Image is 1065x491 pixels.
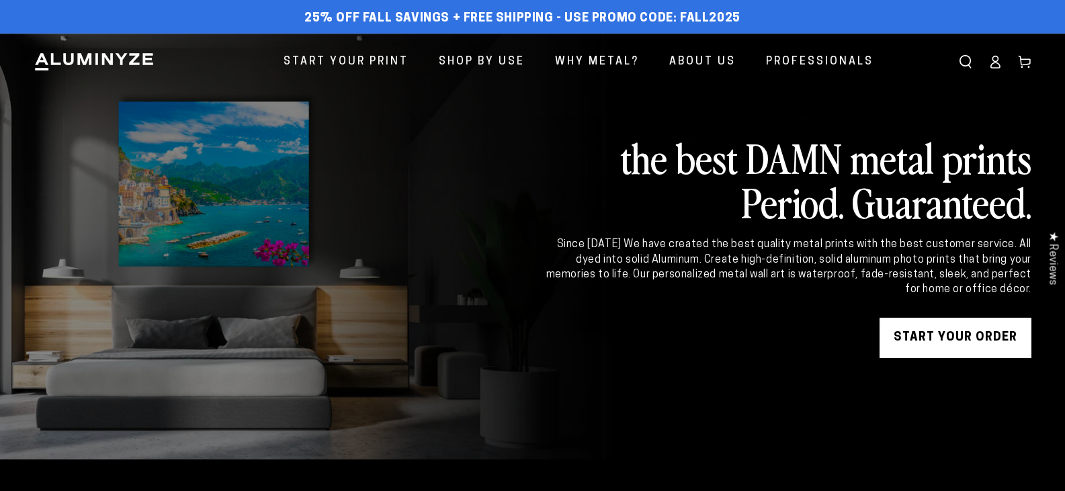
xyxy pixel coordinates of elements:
[555,52,639,72] span: Why Metal?
[429,44,535,80] a: Shop By Use
[439,52,525,72] span: Shop By Use
[951,47,980,77] summary: Search our site
[544,237,1031,298] div: Since [DATE] We have created the best quality metal prints with the best customer service. All dy...
[34,52,155,72] img: Aluminyze
[756,44,884,80] a: Professionals
[544,135,1031,224] h2: the best DAMN metal prints Period. Guaranteed.
[1039,221,1065,296] div: Click to open Judge.me floating reviews tab
[545,44,649,80] a: Why Metal?
[284,52,409,72] span: Start Your Print
[659,44,746,80] a: About Us
[304,11,740,26] span: 25% off FALL Savings + Free Shipping - Use Promo Code: FALL2025
[669,52,736,72] span: About Us
[880,318,1031,358] a: START YOUR Order
[273,44,419,80] a: Start Your Print
[766,52,874,72] span: Professionals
